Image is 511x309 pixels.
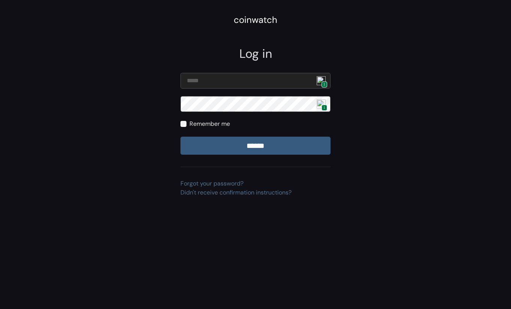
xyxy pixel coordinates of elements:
[234,17,277,25] a: coinwatch
[234,13,277,27] div: coinwatch
[189,119,230,128] label: Remember me
[322,105,327,111] span: 1
[180,188,292,196] a: Didn't receive confirmation instructions?
[180,47,331,61] h2: Log in
[322,81,327,88] span: 1
[317,99,326,109] img: npw-badge-icon.svg
[317,76,326,85] img: npw-badge-icon.svg
[180,179,243,187] a: Forgot your password?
